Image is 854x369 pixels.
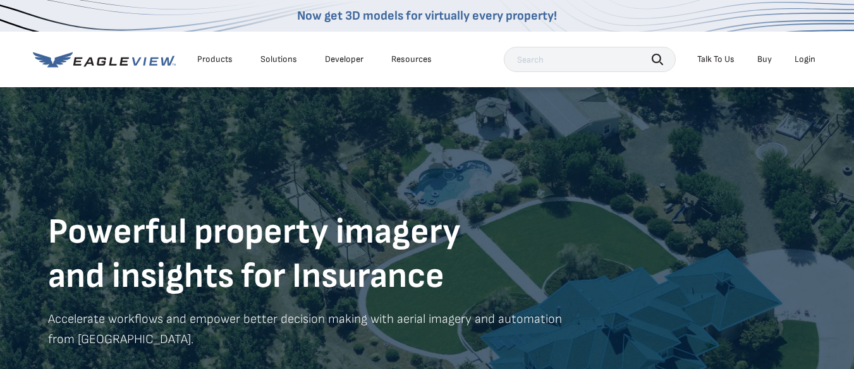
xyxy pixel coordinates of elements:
a: Now get 3D models for virtually every property! [297,8,557,23]
input: Search [504,47,676,72]
a: Buy [757,54,772,65]
div: Login [795,54,815,65]
div: Talk To Us [697,54,735,65]
strong: Accelerate workflows and empower better decision making with aerial imagery and automation from [... [48,312,562,347]
div: Resources [391,54,432,65]
div: Solutions [260,54,297,65]
h1: Powerful property imagery and insights for Insurance [48,210,585,299]
div: Products [197,54,233,65]
a: Developer [325,54,363,65]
